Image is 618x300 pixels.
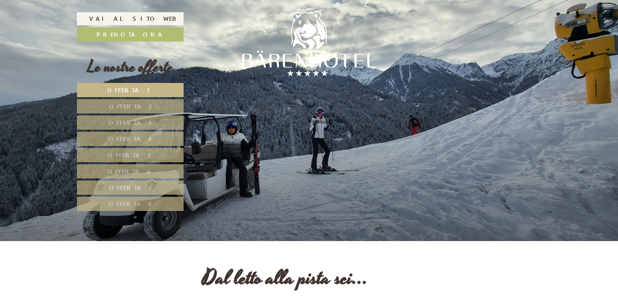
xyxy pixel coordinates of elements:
span: Offerta 2 [109,102,152,110]
span: Offerta 1 [107,86,154,94]
h1: Dal letto alla pista sci... [202,267,368,290]
span: Offerta 3 [109,119,152,126]
span: Offerta 5 [108,151,153,159]
div: Le nostre offerte [77,56,184,79]
span: Offerta 6 [107,167,153,175]
span: Offerta 4 [109,135,152,143]
a: Prenota ora [77,27,184,41]
span: Offerta 8 [109,200,152,208]
span: Offerta 7 [109,184,152,191]
a: Vai al sito web [77,12,184,25]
